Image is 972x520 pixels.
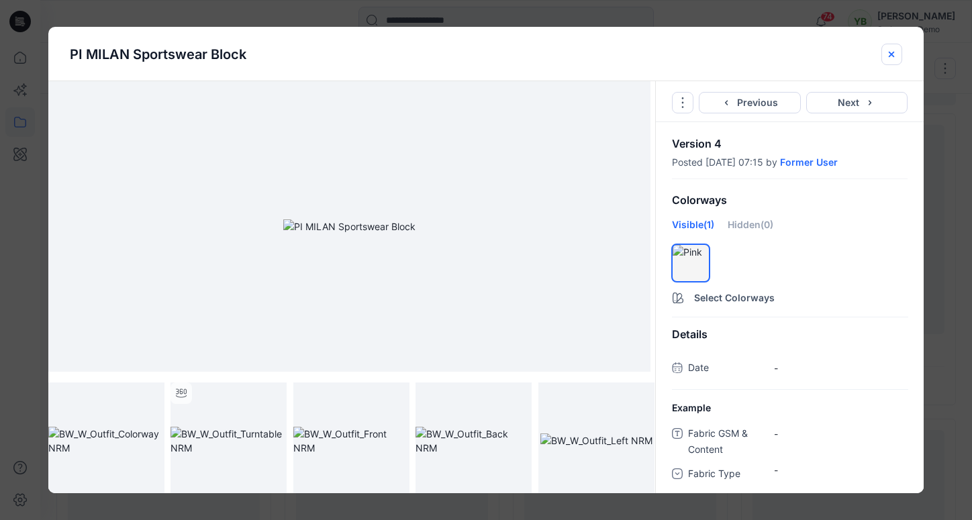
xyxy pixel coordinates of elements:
[774,427,908,441] span: -
[686,246,708,268] div: There must be at least one visible colorway
[656,183,924,217] div: Colorways
[416,427,532,455] img: BW_W_Outfit_Back NRM
[70,44,246,64] p: PI MILAN Sportswear Block
[688,360,769,378] span: Date
[672,157,908,168] div: Posted [DATE] 07:15 by
[48,427,164,455] img: BW_W_Outfit_Colorway NRM
[780,157,838,168] a: Former User
[293,427,409,455] img: BW_W_Outfit_Front NRM
[881,44,902,65] button: close-btn
[774,361,908,375] span: -
[672,244,710,282] div: hide/show colorwayPink
[699,92,801,113] button: Previous
[806,92,908,113] button: Next
[728,217,773,242] div: Hidden (0)
[656,317,924,352] div: Details
[672,92,693,113] button: Options
[672,401,711,415] span: Example
[688,425,769,458] span: Fabric GSM & Content
[672,138,908,149] p: Version 4
[656,284,924,306] button: Select Colorways
[774,463,908,477] div: -
[688,466,769,484] span: Fabric Type
[171,427,287,455] img: BW_W_Outfit_Turntable NRM
[283,219,416,233] img: PI MILAN Sportswear Block
[672,217,714,242] div: Visible (1)
[540,433,652,448] img: BW_W_Outfit_Left NRM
